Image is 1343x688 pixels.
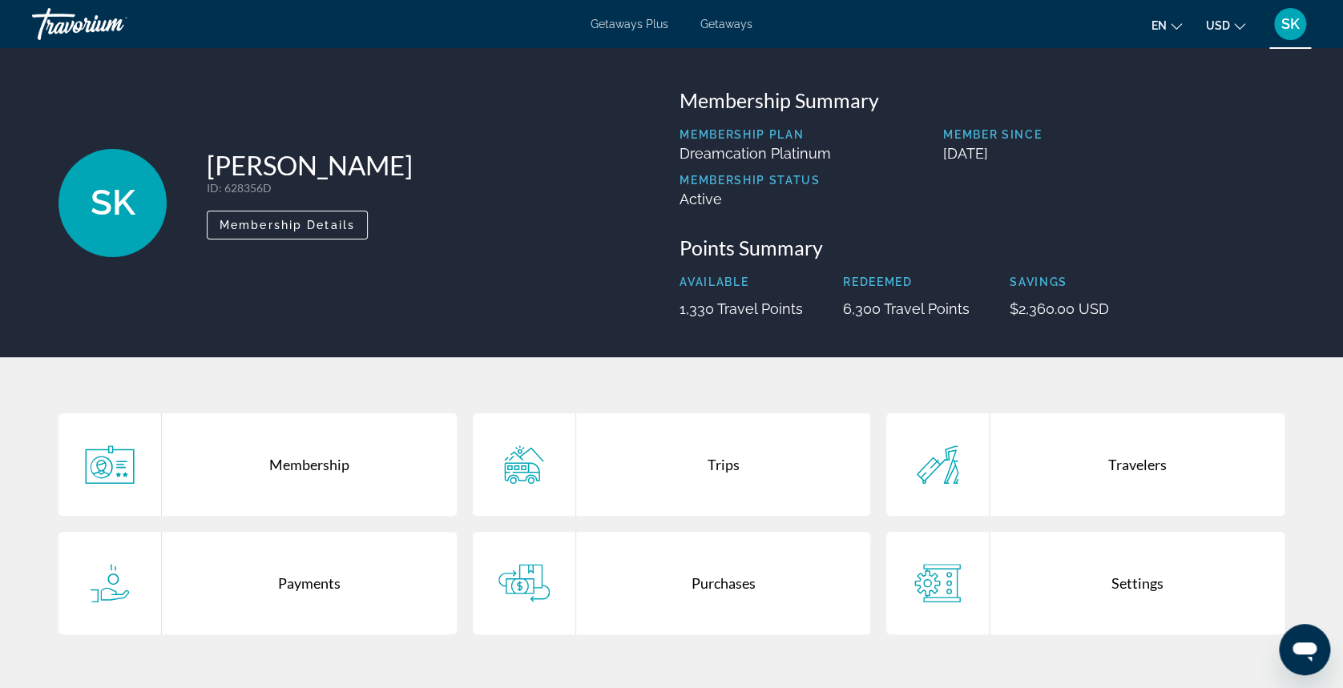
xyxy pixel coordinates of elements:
p: Membership Status [680,174,831,187]
span: SK [91,182,135,223]
p: Active [680,191,831,207]
p: Available [680,276,803,288]
a: Trips [473,413,871,516]
span: en [1151,19,1167,32]
h3: Points Summary [680,235,1285,260]
a: Purchases [473,532,871,634]
div: Settings [990,532,1285,634]
div: Payments [162,532,457,634]
iframe: Button to launch messaging window [1279,624,1330,675]
p: 6,300 Travel Points [843,300,970,317]
div: Trips [576,413,871,516]
button: Change language [1151,14,1182,37]
p: 1,330 Travel Points [680,300,803,317]
p: Member Since [943,128,1285,141]
span: ID [207,181,219,195]
h3: Membership Summary [680,88,1285,112]
span: SK [1281,16,1300,32]
a: Payments [58,532,457,634]
p: Membership Plan [680,128,831,141]
button: Change currency [1206,14,1245,37]
p: : 628356D [207,181,413,195]
div: Travelers [990,413,1285,516]
div: Purchases [576,532,871,634]
p: Savings [1010,276,1109,288]
a: Getaways Plus [591,18,668,30]
a: Getaways [700,18,752,30]
a: Settings [886,532,1285,634]
p: [DATE] [943,145,1285,162]
button: User Menu [1269,7,1311,41]
a: Membership Details [207,214,368,231]
p: Redeemed [843,276,970,288]
button: Membership Details [207,211,368,239]
span: USD [1206,19,1230,32]
span: Membership Details [220,219,355,231]
a: Travelers [886,413,1285,516]
a: Membership [58,413,457,516]
p: $2,360.00 USD [1010,300,1109,317]
h1: [PERSON_NAME] [207,149,413,181]
p: Dreamcation Platinum [680,145,831,162]
div: Membership [162,413,457,516]
a: Travorium [32,3,192,45]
